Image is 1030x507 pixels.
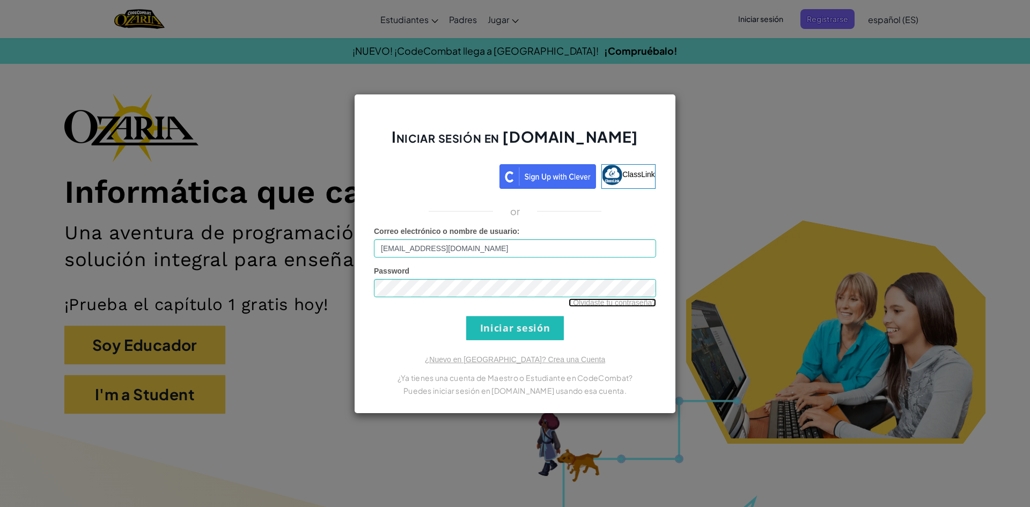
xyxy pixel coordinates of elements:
p: ¿Ya tienes una cuenta de Maestro o Estudiante en CodeCombat? [374,371,656,384]
label: : [374,226,520,237]
p: Puedes iniciar sesión en [DOMAIN_NAME] usando esa cuenta. [374,384,656,397]
input: Iniciar sesión [466,316,564,340]
p: or [510,205,520,218]
img: classlink-logo-small.png [602,165,622,185]
a: ¿Nuevo en [GEOGRAPHIC_DATA]? Crea una Cuenta [425,355,605,364]
h2: Iniciar sesión en [DOMAIN_NAME] [374,127,656,158]
span: ClassLink [622,170,655,178]
span: Correo electrónico o nombre de usuario [374,227,517,236]
iframe: Botón Iniciar sesión con Google [369,163,499,187]
a: ¿Olvidaste tu contraseña? [569,298,656,307]
img: clever_sso_button@2x.png [499,164,596,189]
span: Password [374,267,409,275]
